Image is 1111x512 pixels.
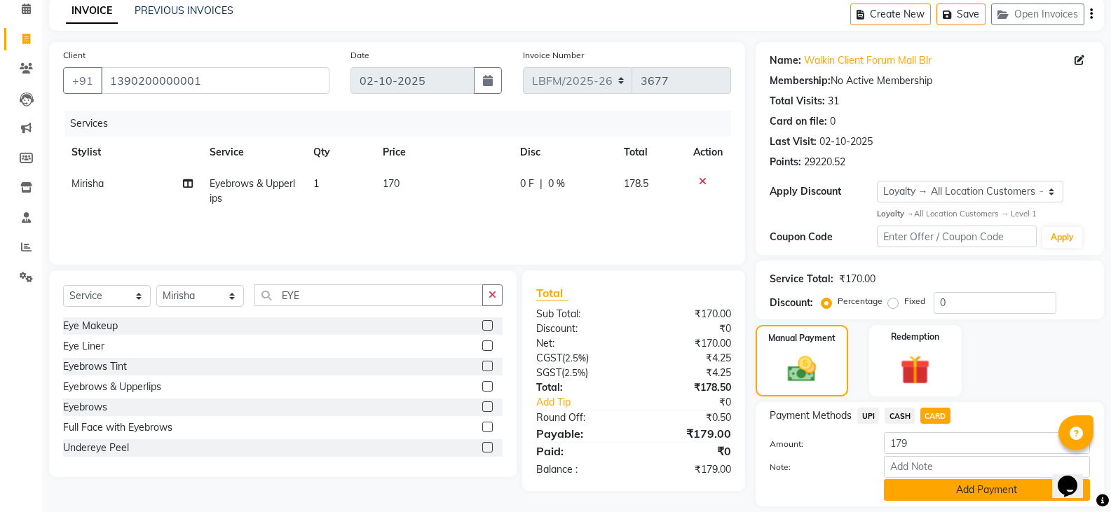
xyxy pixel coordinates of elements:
[634,351,742,366] div: ₹4.25
[1052,456,1097,498] iframe: chat widget
[536,286,568,300] span: Total
[1042,227,1082,248] button: Apply
[135,4,233,17] a: PREVIOUS INVOICES
[770,53,801,68] div: Name:
[770,74,1090,88] div: No Active Membership
[63,137,201,168] th: Stylist
[634,366,742,380] div: ₹4.25
[305,137,374,168] th: Qty
[884,456,1090,478] input: Add Note
[201,137,305,168] th: Service
[63,380,161,394] div: Eyebrows & Upperlips
[828,94,839,109] div: 31
[63,441,129,455] div: Undereye Peel
[526,307,634,321] div: Sub Total:
[523,49,584,62] label: Invoice Number
[770,114,827,129] div: Card on file:
[877,209,914,219] strong: Loyalty →
[819,134,873,149] div: 02-10-2025
[877,226,1037,247] input: Enter Offer / Coupon Code
[936,4,986,25] button: Save
[526,321,634,336] div: Discount:
[634,380,742,395] div: ₹178.50
[71,177,104,190] span: Mirisha
[536,366,561,379] span: SGST
[759,461,873,473] label: Note:
[838,295,882,307] label: Percentage
[615,137,685,168] th: Total
[526,366,634,380] div: ( )
[624,177,648,190] span: 178.5
[63,49,86,62] label: Client
[63,359,127,374] div: Eyebrows Tint
[526,462,634,477] div: Balance :
[770,296,813,310] div: Discount:
[991,4,1084,25] button: Open Invoices
[850,4,931,25] button: Create New
[804,155,845,169] div: 29220.52
[526,351,634,366] div: ( )
[634,321,742,336] div: ₹0
[383,177,400,190] span: 170
[63,400,107,415] div: Eyebrows
[210,177,295,205] span: Eyebrows & Upperlips
[652,395,742,410] div: ₹0
[520,177,534,191] span: 0 F
[634,410,742,425] div: ₹0.50
[770,184,876,199] div: Apply Discount
[526,410,634,425] div: Round Off:
[565,352,586,364] span: 2.5%
[350,49,369,62] label: Date
[526,380,634,395] div: Total:
[770,74,831,88] div: Membership:
[526,395,652,410] a: Add Tip
[564,367,585,378] span: 2.5%
[526,425,634,442] div: Payable:
[885,408,915,424] span: CASH
[63,420,172,435] div: Full Face with Eyebrows
[63,67,102,94] button: +91
[685,137,731,168] th: Action
[526,443,634,459] div: Paid:
[548,177,565,191] span: 0 %
[634,425,742,442] div: ₹179.00
[101,67,329,94] input: Search by Name/Mobile/Email/Code
[634,462,742,477] div: ₹179.00
[857,408,879,424] span: UPI
[770,230,876,244] div: Coupon Code
[512,137,615,168] th: Disc
[891,352,939,389] img: _gift.svg
[920,408,950,424] span: CARD
[254,284,483,306] input: Search or Scan
[891,331,939,343] label: Redemption
[779,353,825,386] img: _cash.svg
[830,114,836,129] div: 0
[768,332,836,345] label: Manual Payment
[884,432,1090,454] input: Amount
[770,94,825,109] div: Total Visits:
[770,155,801,169] div: Points:
[770,272,833,286] div: Service Total:
[63,319,118,333] div: Eye Makeup
[804,53,932,68] a: Walkin Client Forum Mall Blr
[313,177,319,190] span: 1
[374,137,512,168] th: Price
[839,272,875,286] div: ₹170.00
[634,443,742,459] div: ₹0
[770,408,852,423] span: Payment Methods
[884,479,1090,501] button: Add Payment
[540,177,543,191] span: |
[770,134,817,149] div: Last Visit:
[634,307,742,321] div: ₹170.00
[63,339,104,354] div: Eye Liner
[64,111,742,137] div: Services
[759,438,873,450] label: Amount:
[634,336,742,351] div: ₹170.00
[526,336,634,351] div: Net:
[877,208,1090,220] div: All Location Customers → Level 1
[536,352,562,364] span: CGST
[904,295,925,307] label: Fixed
